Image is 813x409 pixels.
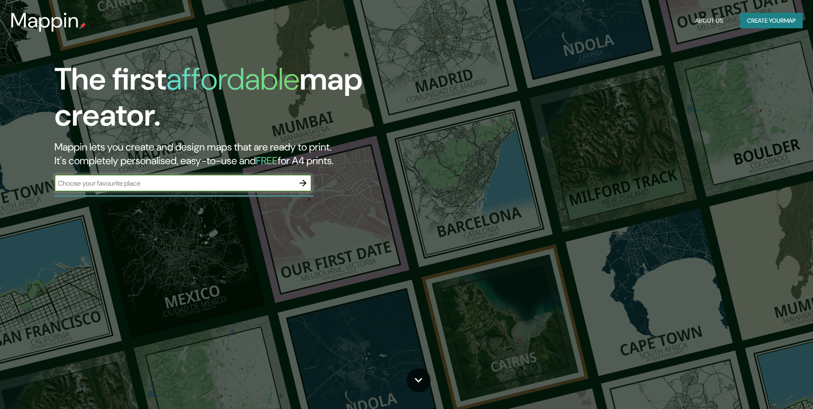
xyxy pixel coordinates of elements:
img: mappin-pin [79,22,86,29]
h3: Mappin [10,9,79,33]
h2: Mappin lets you create and design maps that are ready to print. It's completely personalised, eas... [54,140,461,168]
button: About Us [692,13,726,29]
h5: FREE [256,154,278,167]
h1: The first map creator. [54,61,461,140]
button: Create yourmap [740,13,803,29]
h1: affordable [166,59,300,99]
input: Choose your favourite place [54,178,294,188]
